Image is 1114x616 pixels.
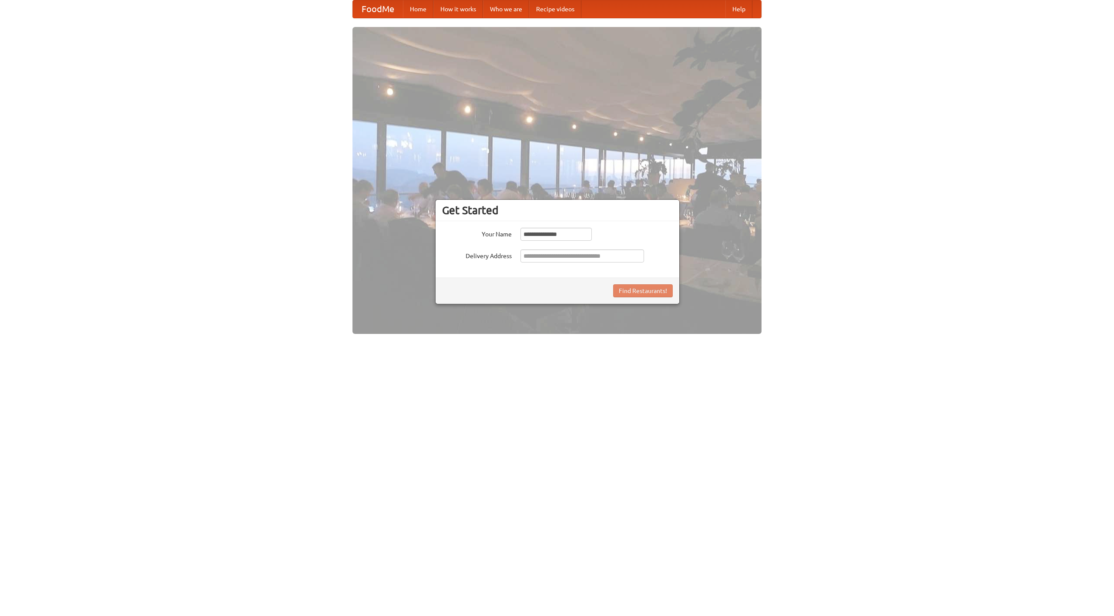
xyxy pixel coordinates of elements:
a: Help [725,0,752,18]
a: How it works [433,0,483,18]
a: Recipe videos [529,0,581,18]
button: Find Restaurants! [613,284,673,297]
label: Your Name [442,228,512,239]
h3: Get Started [442,204,673,217]
a: FoodMe [353,0,403,18]
label: Delivery Address [442,249,512,260]
a: Who we are [483,0,529,18]
a: Home [403,0,433,18]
